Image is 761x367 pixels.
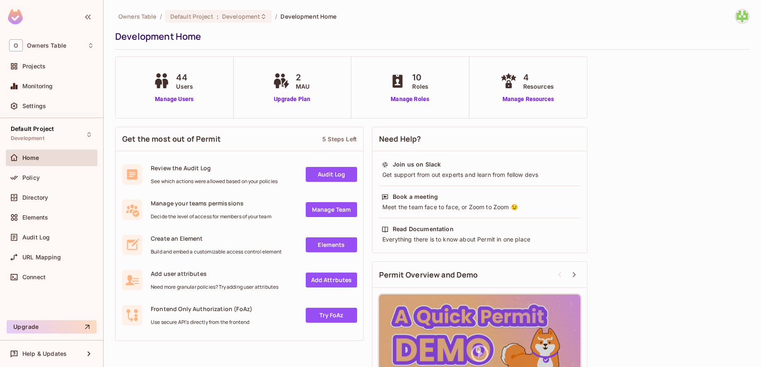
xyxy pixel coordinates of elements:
span: Development [222,12,260,20]
span: Resources [523,82,554,91]
span: Monitoring [22,83,53,89]
span: Development [11,135,44,142]
span: Frontend Only Authorization (FoAz) [151,305,252,313]
span: Projects [22,63,46,70]
a: Audit Log [306,167,357,182]
span: Need Help? [379,134,421,144]
div: Everything there is to know about Permit in one place [382,235,578,244]
img: SReyMgAAAABJRU5ErkJggg== [8,9,23,24]
a: Try FoAz [306,308,357,323]
span: O [9,39,23,51]
a: Elements [306,237,357,252]
span: 44 [176,71,193,84]
span: Need more granular policies? Try adding user attributes [151,284,278,290]
span: Help & Updates [22,350,67,357]
div: Meet the team face to face, or Zoom to Zoom 😉 [382,203,578,211]
span: Elements [22,214,48,221]
span: Connect [22,274,46,280]
span: 2 [296,71,309,84]
span: Add user attributes [151,270,278,278]
span: Get the most out of Permit [122,134,221,144]
a: Manage Resources [498,95,558,104]
div: Book a meeting [393,193,438,201]
span: Default Project [11,126,54,132]
a: Manage Roles [387,95,432,104]
span: Manage your teams permissions [151,199,271,207]
span: Development Home [280,12,336,20]
span: Settings [22,103,46,109]
span: See which actions were allowed based on your policies [151,178,278,185]
span: : [216,13,219,20]
span: the active workspace [118,12,157,20]
span: Directory [22,194,48,201]
span: Decide the level of access for members of your team [151,213,271,220]
span: Policy [22,174,40,181]
span: Create an Element [151,234,282,242]
a: Upgrade Plan [271,95,314,104]
span: Build and embed a customizable access control element [151,249,282,255]
a: Add Attrbutes [306,273,357,287]
img: Vardan [735,10,749,23]
div: Get support from out experts and learn from fellow devs [382,171,578,179]
li: / [160,12,162,20]
span: 10 [412,71,428,84]
button: Upgrade [7,320,97,333]
span: URL Mapping [22,254,61,261]
div: Join us on Slack [393,160,441,169]
span: Audit Log [22,234,50,241]
div: Read Documentation [393,225,454,233]
span: Workspace: Owners Table [27,42,66,49]
a: Manage Team [306,202,357,217]
div: Development Home [115,30,745,43]
span: Default Project [170,12,213,20]
span: Home [22,155,39,161]
span: Users [176,82,193,91]
span: Review the Audit Log [151,164,278,172]
li: / [275,12,277,20]
div: 5 Steps Left [322,135,357,143]
span: Use secure API's directly from the frontend [151,319,252,326]
span: 4 [523,71,554,84]
a: Manage Users [151,95,197,104]
span: Roles [412,82,428,91]
span: MAU [296,82,309,91]
span: Permit Overview and Demo [379,270,478,280]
